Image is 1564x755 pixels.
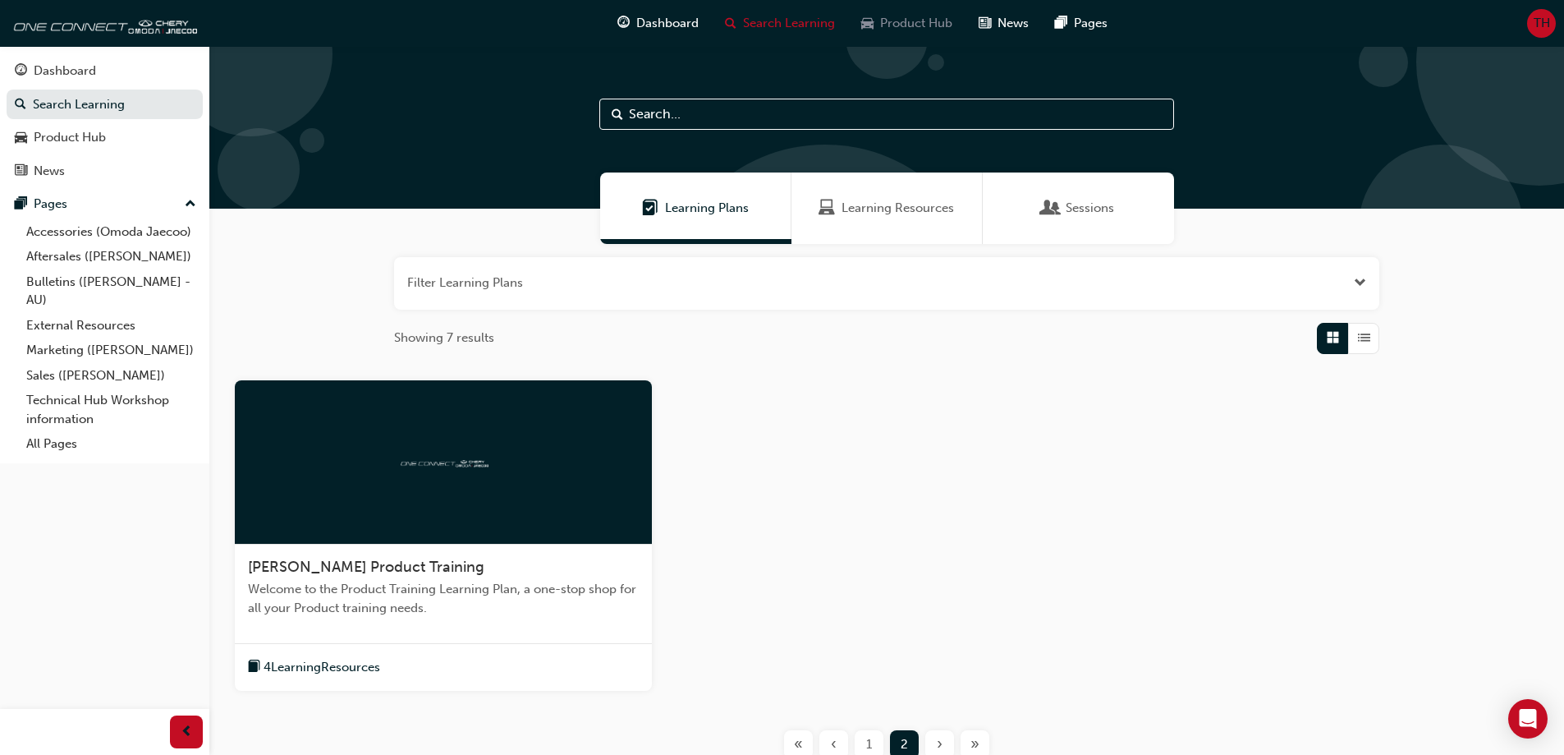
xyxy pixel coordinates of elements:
a: Product Hub [7,122,203,153]
img: oneconnect [8,7,197,39]
span: Sessions [1066,199,1114,218]
span: car-icon [861,13,874,34]
span: TH [1534,14,1550,33]
span: Learning Plans [665,199,749,218]
span: 4 Learning Resources [264,658,380,677]
span: Grid [1327,329,1339,348]
a: Bulletins ([PERSON_NAME] - AU) [20,269,203,313]
button: book-icon4LearningResources [248,657,380,678]
button: Pages [7,189,203,219]
span: List [1358,329,1370,348]
span: › [937,735,943,754]
a: oneconnect[PERSON_NAME] Product TrainingWelcome to the Product Training Learning Plan, a one-stop... [235,380,652,691]
span: 2 [901,735,908,754]
a: pages-iconPages [1042,7,1121,40]
span: Learning Plans [642,199,658,218]
span: guage-icon [15,64,27,79]
button: TH [1527,9,1556,38]
span: Product Hub [880,14,952,33]
input: Search... [599,99,1174,130]
a: guage-iconDashboard [604,7,712,40]
span: [PERSON_NAME] Product Training [248,558,484,576]
span: guage-icon [617,13,630,34]
a: Aftersales ([PERSON_NAME]) [20,244,203,269]
button: DashboardSearch LearningProduct HubNews [7,53,203,189]
span: Search [612,105,623,124]
a: SessionsSessions [983,173,1174,244]
span: Sessions [1043,199,1059,218]
span: up-icon [185,194,196,215]
span: car-icon [15,131,27,145]
span: 1 [866,735,872,754]
span: News [998,14,1029,33]
span: ‹ [831,735,837,754]
a: search-iconSearch Learning [712,7,848,40]
div: Dashboard [34,62,96,81]
a: External Resources [20,313,203,338]
span: search-icon [725,13,736,34]
span: search-icon [15,98,26,113]
span: Learning Resources [842,199,954,218]
span: news-icon [979,13,991,34]
div: News [34,162,65,181]
span: Pages [1074,14,1108,33]
a: News [7,156,203,186]
span: news-icon [15,164,27,179]
a: Accessories (Omoda Jaecoo) [20,219,203,245]
a: Learning ResourcesLearning Resources [791,173,983,244]
div: Open Intercom Messenger [1508,699,1548,739]
a: Marketing ([PERSON_NAME]) [20,338,203,363]
a: Technical Hub Workshop information [20,388,203,431]
a: news-iconNews [965,7,1042,40]
a: car-iconProduct Hub [848,7,965,40]
span: Dashboard [636,14,699,33]
a: All Pages [20,431,203,457]
span: Showing 7 results [394,329,494,348]
a: Sales ([PERSON_NAME]) [20,363,203,389]
span: » [970,735,979,754]
span: pages-icon [1055,13,1067,34]
a: Search Learning [7,90,203,120]
div: Product Hub [34,128,106,147]
button: Open the filter [1354,274,1366,292]
span: Search Learning [743,14,835,33]
span: Welcome to the Product Training Learning Plan, a one-stop shop for all your Product training needs. [248,580,639,617]
a: Dashboard [7,56,203,86]
span: pages-icon [15,197,27,212]
a: Learning PlansLearning Plans [600,173,791,244]
img: oneconnect [398,453,488,469]
span: prev-icon [181,722,193,743]
span: « [794,735,803,754]
div: Pages [34,195,67,214]
span: Learning Resources [819,199,835,218]
span: book-icon [248,657,260,678]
